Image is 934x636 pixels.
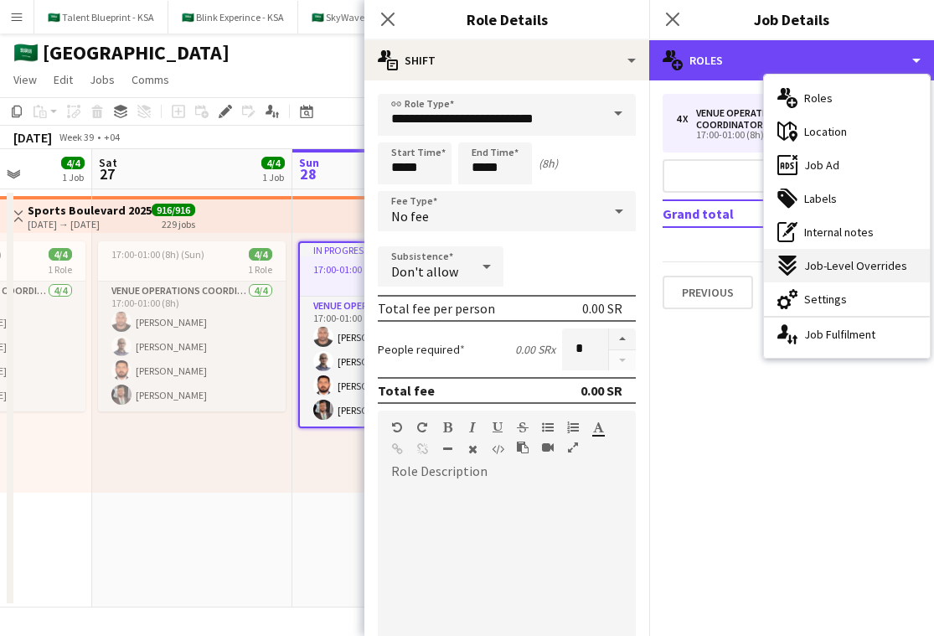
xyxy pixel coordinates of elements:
div: 229 jobs [162,216,195,230]
button: Horizontal Line [441,442,453,456]
h1: 🇸🇦 [GEOGRAPHIC_DATA] [13,40,230,65]
span: Don't allow [391,263,458,280]
span: Edit [54,72,73,87]
button: Redo [416,421,428,434]
span: Roles [804,90,833,106]
button: Paste as plain text [517,441,529,454]
button: Italic [467,421,478,434]
span: 4/4 [49,248,72,261]
div: +04 [104,131,120,143]
div: [DATE] → [DATE] [28,218,152,230]
button: 🇸🇦 SkyWaves - KSA [298,1,406,34]
button: Text Color [592,421,604,434]
div: (8h) [539,156,558,171]
a: Comms [125,69,176,90]
span: Jobs [90,72,115,87]
div: Job Fulfilment [764,318,930,351]
button: Strikethrough [517,421,529,434]
button: HTML Code [492,442,503,456]
app-job-card: In progress17:00-01:00 (8h) (Mon)4/41 RoleVENUE OPERATIONS COORDINATOR4/417:00-01:00 (8h)[PERSON_... [298,241,486,428]
span: 17:00-01:00 (8h) (Sun) [111,248,204,261]
span: Settings [804,292,847,307]
h3: Role Details [364,8,649,30]
span: 4/4 [61,157,85,169]
span: Location [804,124,847,139]
span: 4/4 [261,157,285,169]
app-card-role: VENUE OPERATIONS COORDINATOR4/417:00-01:00 (8h)[PERSON_NAME][PERSON_NAME][PERSON_NAME][PERSON_NAME] [98,282,286,411]
div: 0.00 SR x [515,342,555,357]
span: 1 Role [248,263,272,276]
button: Clear Formatting [467,442,478,456]
div: In progress [300,243,484,256]
span: 916/916 [152,204,195,216]
button: Insert video [542,441,554,454]
div: VENUE OPERATIONS COORDINATOR [696,107,859,131]
div: Total fee [378,382,435,399]
button: Underline [492,421,503,434]
span: 28 [297,164,319,184]
div: 0.00 SR [581,382,622,399]
span: 1 Role [48,263,72,276]
span: 4/4 [249,248,272,261]
div: Shift [364,40,649,80]
a: View [7,69,44,90]
button: Bold [441,421,453,434]
button: Undo [391,421,403,434]
h3: Job Details [649,8,934,30]
span: Job Ad [804,158,839,173]
button: 🇸🇦 Talent Blueprint - KSA [34,1,168,34]
span: No fee [391,208,429,225]
div: 4 x [676,113,696,125]
div: [DATE] [13,129,52,146]
div: 0.00 SR [582,300,622,317]
span: Job-Level Overrides [804,258,907,273]
button: 🇸🇦 Blink Experince - KSA [168,1,298,34]
div: Roles [649,40,934,80]
a: Edit [47,69,80,90]
h3: Sports Boulevard 2025 [28,203,152,218]
span: Comms [132,72,169,87]
button: Add role [663,159,921,193]
span: Sat [99,155,117,170]
button: Ordered List [567,421,579,434]
button: Fullscreen [567,441,579,454]
span: Week 39 [55,131,97,143]
span: View [13,72,37,87]
span: Sun [299,155,319,170]
div: 17:00-01:00 (8h) [676,131,890,139]
div: Total fee per person [378,300,495,317]
label: People required [378,342,465,357]
a: Jobs [83,69,121,90]
button: Unordered List [542,421,554,434]
span: 27 [96,164,117,184]
span: Labels [804,191,837,206]
app-card-role: VENUE OPERATIONS COORDINATOR4/417:00-01:00 (8h)[PERSON_NAME][PERSON_NAME][PERSON_NAME][PERSON_NAME] [300,297,484,427]
td: Grand total [663,200,824,227]
div: 1 Job [62,171,84,184]
div: 1 Job [262,171,284,184]
span: 17:00-01:00 (8h) (Mon) [313,263,408,276]
app-job-card: 17:00-01:00 (8h) (Sun)4/41 RoleVENUE OPERATIONS COORDINATOR4/417:00-01:00 (8h)[PERSON_NAME][PERSO... [98,241,286,411]
button: Previous [663,276,753,309]
span: Internal notes [804,225,874,240]
button: Increase [609,328,636,350]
